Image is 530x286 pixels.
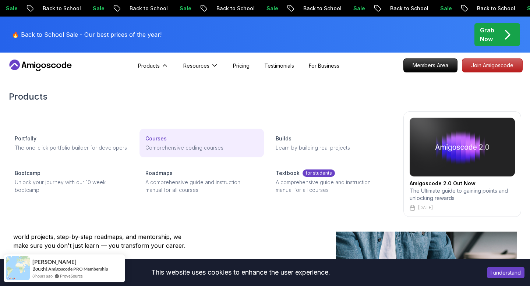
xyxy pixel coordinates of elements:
[403,111,521,217] a: amigoscode 2.0Amigoscode 2.0 Out NowThe Ultimate guide to gaining points and unlocking rewards[DATE]
[462,59,522,72] p: Join Amigoscode
[276,169,300,177] p: Textbook
[9,129,134,157] a: PortfollyThe one-click portfolio builder for developers
[139,163,264,200] a: RoadmapsA comprehensive guide and instruction manual for all courses
[139,129,264,157] a: CoursesComprehensive coding courses
[32,273,53,279] span: 8 hours ago
[410,187,515,202] p: The Ultimate guide to gaining points and unlocking rewards
[145,144,258,151] p: Comprehensive coding courses
[410,118,515,176] img: amigoscode 2.0
[6,264,476,280] div: This website uses cookies to enhance the user experience.
[121,5,171,12] p: Back to School
[418,205,433,211] p: [DATE]
[462,58,523,72] a: Join Amigoscode
[469,5,519,12] p: Back to School
[208,5,258,12] p: Back to School
[138,62,169,75] button: Products
[6,256,30,280] img: provesource social proof notification image
[15,178,128,194] p: Unlock your journey with our 10 week bootcamp
[12,30,162,39] p: 🔥 Back to School Sale - Our best prices of the year!
[295,5,345,12] p: Back to School
[270,129,395,157] a: BuildsLearn by building real projects
[270,163,395,200] a: Textbookfor studentsA comprehensive guide and instruction manual for all courses
[13,215,190,250] p: Amigoscode has helped thousands of developers land roles at Amazon, Starling Bank, Mercado Livre,...
[276,135,291,142] p: Builds
[264,62,294,69] a: Testimonials
[9,91,521,103] h2: Products
[309,62,339,69] a: For Business
[432,5,455,12] p: Sale
[404,59,457,72] p: Members Area
[171,5,195,12] p: Sale
[276,178,389,194] p: A comprehensive guide and instruction manual for all courses
[480,26,494,43] p: Grab Now
[84,5,108,12] p: Sale
[303,169,335,177] p: for students
[34,5,84,12] p: Back to School
[345,5,368,12] p: Sale
[15,135,36,142] p: Portfolly
[138,62,160,69] p: Products
[145,135,167,142] p: Courses
[32,259,77,265] span: [PERSON_NAME]
[60,273,83,279] a: ProveSource
[410,179,515,187] h2: Amigoscode 2.0 Out Now
[15,144,128,151] p: The one-click portfolio builder for developers
[9,163,134,200] a: BootcampUnlock your journey with our 10 week bootcamp
[403,58,457,72] a: Members Area
[32,266,47,272] span: Bought
[276,144,389,151] p: Learn by building real projects
[258,5,282,12] p: Sale
[145,169,173,177] p: Roadmaps
[487,267,524,278] button: Accept cookies
[382,5,432,12] p: Back to School
[233,62,250,69] a: Pricing
[183,62,209,69] p: Resources
[48,266,108,272] a: Amigoscode PRO Membership
[15,169,40,177] p: Bootcamp
[145,178,258,194] p: A comprehensive guide and instruction manual for all courses
[183,62,218,75] button: Resources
